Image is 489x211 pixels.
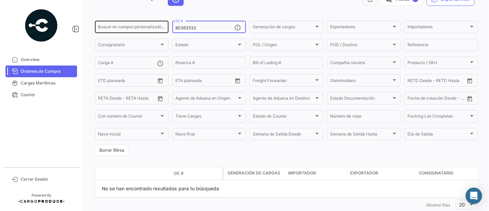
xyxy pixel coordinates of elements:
[465,93,475,104] button: Open calendar
[419,170,453,176] span: Consignatario
[109,171,126,176] datatable-header-cell: Modo de Transporte
[21,68,74,74] span: Órdenes de Compra
[330,43,391,48] span: POD / Destino
[416,167,485,180] datatable-header-cell: Consignatario
[330,26,391,30] span: Exportadores
[175,43,237,48] span: Estado
[174,170,184,177] span: OC #
[6,54,77,66] a: Overview
[426,202,450,208] span: Mostrar filas
[98,43,159,48] span: Consignatario
[350,170,378,176] span: Exportador
[175,115,237,120] span: Tiene Cargas
[98,79,110,84] input: Desde
[253,26,314,30] span: Generación de cargas
[98,115,159,120] span: Con número de Courier
[407,115,469,120] span: Packing List Completas
[407,133,469,138] span: Día de Salida
[171,168,222,179] datatable-header-cell: OC #
[224,167,285,180] datatable-header-cell: Generación de cargas
[155,76,165,86] button: Open calendar
[175,97,237,102] span: Agente de Aduana en Origen
[466,188,482,204] div: Abrir Intercom Messenger
[253,79,314,84] span: Freight Forwarder
[115,79,142,84] input: Hasta
[193,79,220,84] input: Hasta
[21,92,74,98] span: Courier
[330,97,391,102] span: Estado Documentación
[459,202,465,208] span: 20
[98,97,110,102] input: Desde
[6,77,77,89] a: Cargas Marítimas
[253,115,314,120] span: Estado de Courier
[465,76,475,86] button: Open calendar
[155,93,165,104] button: Open calendar
[175,133,237,138] span: Nave final
[21,176,74,182] span: Cerrar Sesión
[407,79,420,84] input: Desde
[330,133,391,138] span: Semana de Salida Hasta
[253,133,314,138] span: Semana de Salida Desde
[407,97,420,102] input: Desde
[6,89,77,101] a: Courier
[21,80,74,86] span: Cargas Marítimas
[126,171,171,176] datatable-header-cell: Estado Doc.
[330,61,391,66] span: Compañía naviera
[21,57,74,63] span: Overview
[95,180,226,197] div: No se han encontrado resultados para tu búsqueda
[425,97,452,102] input: Hasta
[228,170,280,176] span: Generación de cargas
[98,133,159,138] span: Nave inicial
[347,167,416,180] datatable-header-cell: Exportador
[285,167,347,180] datatable-header-cell: Importador
[24,8,58,43] img: powered-by.png
[232,76,243,86] button: Open calendar
[175,79,188,84] input: Desde
[253,97,314,102] span: Agente de Aduana en Destino
[407,26,469,30] span: Importadores
[330,79,391,84] span: Stakeholders
[95,144,129,156] button: Borrar filtros
[6,66,77,77] a: Órdenes de Compra
[288,170,316,176] span: Importador
[425,79,452,84] input: Hasta
[115,97,142,102] input: Hasta
[253,43,314,48] span: POL / Origen
[407,61,469,66] span: Producto / SKU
